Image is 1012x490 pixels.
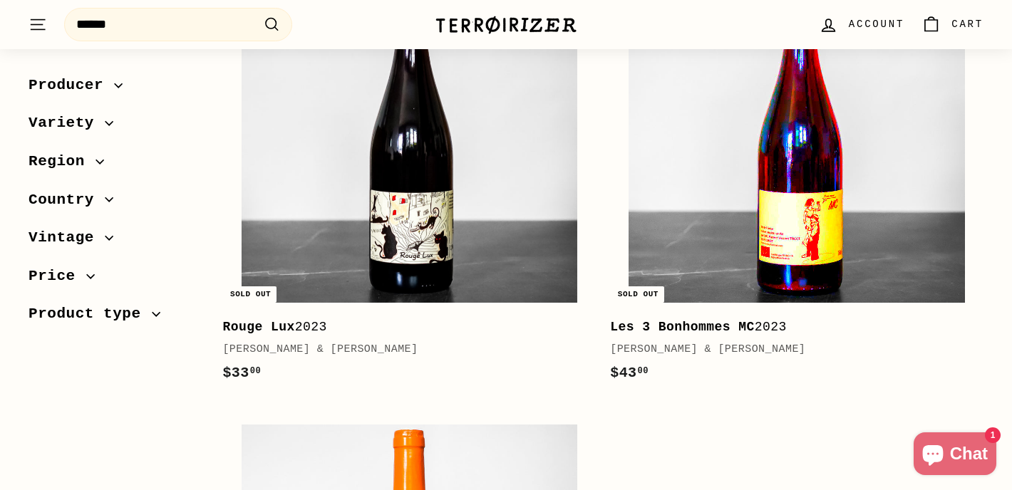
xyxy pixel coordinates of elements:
[29,303,152,327] span: Product type
[250,366,261,376] sup: 00
[29,188,105,212] span: Country
[638,366,649,376] sup: 00
[610,320,755,334] b: Les 3 Bonhommes MC
[610,365,649,381] span: $43
[29,261,200,299] button: Price
[849,16,904,32] span: Account
[29,112,105,136] span: Variety
[29,70,200,108] button: Producer
[222,341,582,358] div: [PERSON_NAME] & [PERSON_NAME]
[29,264,86,288] span: Price
[29,146,200,184] button: Region
[951,16,983,32] span: Cart
[222,365,261,381] span: $33
[810,4,913,46] a: Account
[29,184,200,223] button: Country
[224,286,277,303] div: Sold out
[913,4,992,46] a: Cart
[29,73,114,98] span: Producer
[909,432,1001,479] inbox-online-store-chat: Shopify online store chat
[222,320,294,334] b: Rouge Lux
[610,317,969,338] div: 2023
[29,226,105,250] span: Vintage
[612,286,664,303] div: Sold out
[610,341,969,358] div: [PERSON_NAME] & [PERSON_NAME]
[29,108,200,147] button: Variety
[29,222,200,261] button: Vintage
[29,150,95,174] span: Region
[29,299,200,338] button: Product type
[222,317,582,338] div: 2023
